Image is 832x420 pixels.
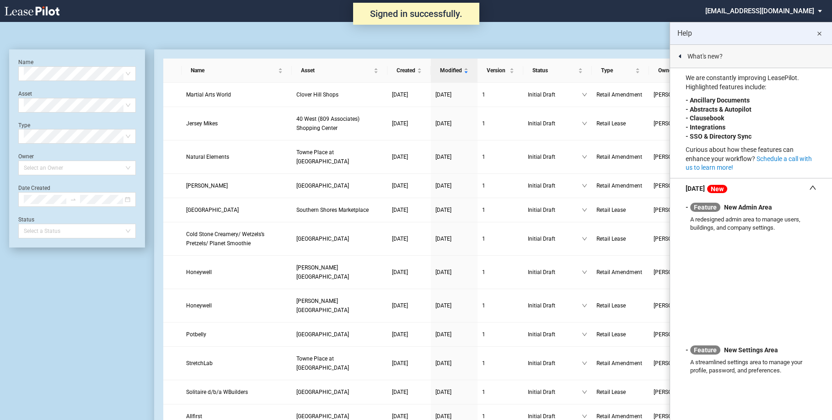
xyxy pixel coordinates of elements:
[392,92,408,98] span: [DATE]
[582,236,587,242] span: down
[596,302,626,309] span: Retail Lease
[582,414,587,419] span: down
[186,181,287,190] a: [PERSON_NAME]
[186,183,228,189] span: Papa Johns
[186,389,248,395] span: Solitaire d/b/a WBuilders
[296,296,383,315] a: [PERSON_NAME][GEOGRAPHIC_DATA]
[435,205,473,215] a: [DATE]
[18,91,32,97] label: Asset
[186,301,287,310] a: Honeywell
[70,196,76,203] span: to
[528,181,582,190] span: Initial Draft
[582,361,587,366] span: down
[186,152,287,162] a: Natural Elements
[186,302,212,309] span: Honeywell
[392,302,408,309] span: [DATE]
[296,330,383,339] a: [GEOGRAPHIC_DATA]
[435,234,473,243] a: [DATE]
[482,183,485,189] span: 1
[478,59,523,83] th: Version
[658,66,698,75] span: Owner
[528,330,582,339] span: Initial Draft
[186,331,206,338] span: Potbelly
[654,234,703,243] span: [PERSON_NAME]
[596,331,626,338] span: Retail Lease
[435,119,473,128] a: [DATE]
[435,92,451,98] span: [DATE]
[482,360,485,366] span: 1
[435,183,451,189] span: [DATE]
[392,90,426,99] a: [DATE]
[18,185,50,191] label: Date Created
[296,413,349,420] span: Commerce Centre
[18,59,33,65] label: Name
[528,268,582,277] span: Initial Draft
[296,298,349,313] span: Herndon Parkway
[482,388,519,397] a: 1
[592,59,649,83] th: Type
[482,301,519,310] a: 1
[596,301,644,310] a: Retail Lease
[596,152,644,162] a: Retail Amendment
[482,154,485,160] span: 1
[435,120,451,127] span: [DATE]
[482,90,519,99] a: 1
[596,389,626,395] span: Retail Lease
[649,59,713,83] th: Owner
[435,413,451,420] span: [DATE]
[582,207,587,213] span: down
[435,302,451,309] span: [DATE]
[431,59,478,83] th: Modified
[392,360,408,366] span: [DATE]
[186,330,287,339] a: Potbelly
[523,59,592,83] th: Status
[654,388,703,397] span: [PERSON_NAME]
[440,66,462,75] span: Modified
[301,66,372,75] span: Asset
[392,388,426,397] a: [DATE]
[435,389,451,395] span: [DATE]
[596,181,644,190] a: Retail Amendment
[482,120,485,127] span: 1
[392,205,426,215] a: [DATE]
[601,66,633,75] span: Type
[296,148,383,166] a: Towne Place at [GEOGRAPHIC_DATA]
[596,183,642,189] span: Retail Amendment
[582,332,587,337] span: down
[482,389,485,395] span: 1
[392,389,408,395] span: [DATE]
[296,183,349,189] span: Cherryvale Plaza
[482,359,519,368] a: 1
[186,120,218,127] span: Jersey Mikes
[392,413,408,420] span: [DATE]
[296,355,349,371] span: Towne Place at Greenbrier
[296,264,349,280] span: Herndon Parkway
[296,149,349,165] span: Towne Place at Greenbrier
[596,154,642,160] span: Retail Amendment
[186,359,287,368] a: StretchLab
[186,231,264,247] span: Cold Stone Creamery/ Wetzels’s Pretzels/ Planet Smoothie
[397,66,415,75] span: Created
[353,3,479,25] div: Signed in successfully.
[392,234,426,243] a: [DATE]
[296,92,338,98] span: Clover Hill Shops
[296,331,349,338] span: Yorktowne Plaza
[435,90,473,99] a: [DATE]
[186,119,287,128] a: Jersey Mikes
[18,153,34,160] label: Owner
[482,330,519,339] a: 1
[70,196,76,203] span: swap-right
[392,359,426,368] a: [DATE]
[528,359,582,368] span: Initial Draft
[296,388,383,397] a: [GEOGRAPHIC_DATA]
[654,359,703,368] span: [PERSON_NAME]
[186,388,287,397] a: Solitaire d/b/a WBuilders
[596,388,644,397] a: Retail Lease
[596,413,642,420] span: Retail Amendment
[186,413,202,420] span: Allfirst
[596,205,644,215] a: Retail Lease
[528,119,582,128] span: Initial Draft
[482,207,485,213] span: 1
[482,302,485,309] span: 1
[435,330,473,339] a: [DATE]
